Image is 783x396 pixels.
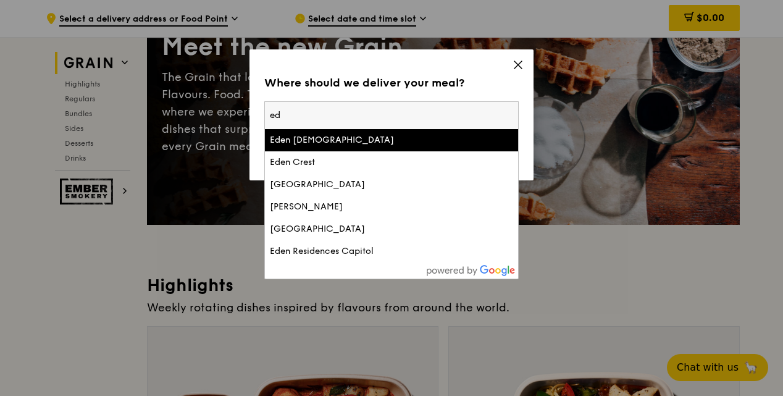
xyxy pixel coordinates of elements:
div: [PERSON_NAME] [270,201,453,213]
div: [GEOGRAPHIC_DATA] [270,179,453,191]
div: Where should we deliver your meal? [264,74,519,91]
img: powered-by-google.60e8a832.png [427,265,516,276]
div: Eden [DEMOGRAPHIC_DATA] [270,134,453,146]
div: Eden Crest [270,156,453,169]
div: [GEOGRAPHIC_DATA] [270,223,453,235]
div: Eden Residences Capitol [270,245,453,258]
